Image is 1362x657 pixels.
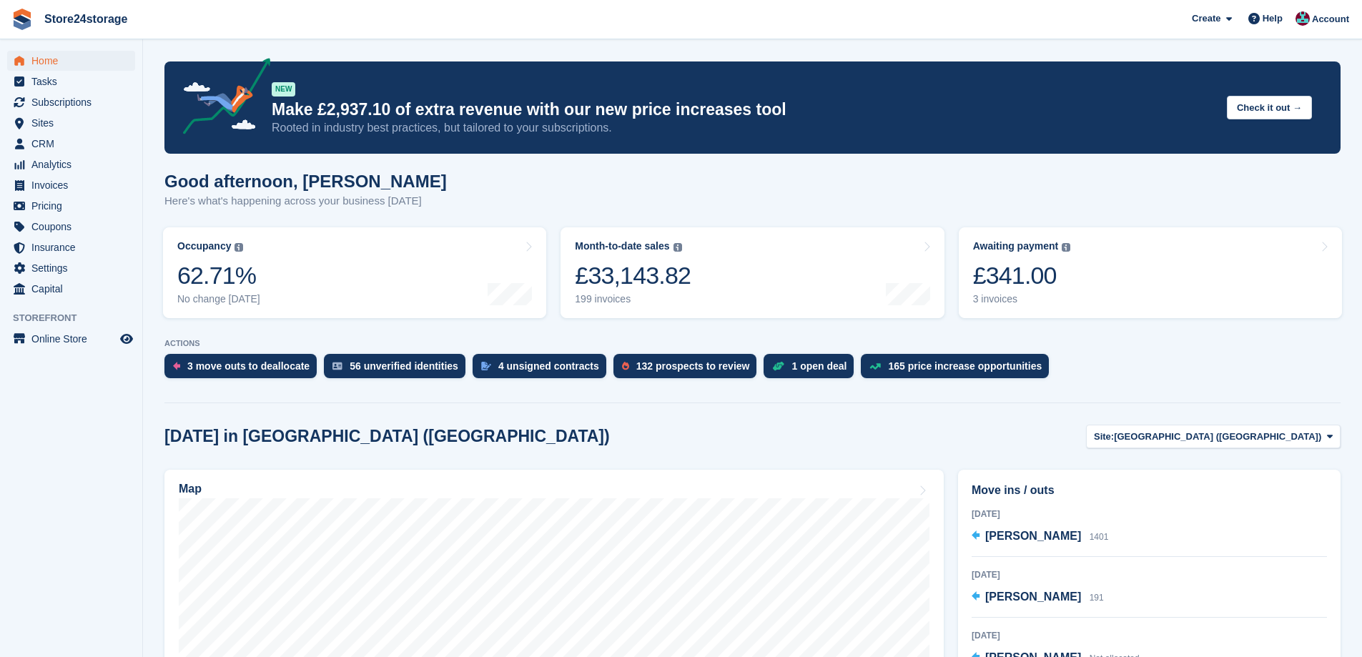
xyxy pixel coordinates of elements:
span: Help [1263,11,1283,26]
img: stora-icon-8386f47178a22dfd0bd8f6a31ec36ba5ce8667c1dd55bd0f319d3a0aa187defe.svg [11,9,33,30]
span: Account [1312,12,1349,26]
span: Create [1192,11,1220,26]
img: George [1296,11,1310,26]
a: Store24storage [39,7,134,31]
